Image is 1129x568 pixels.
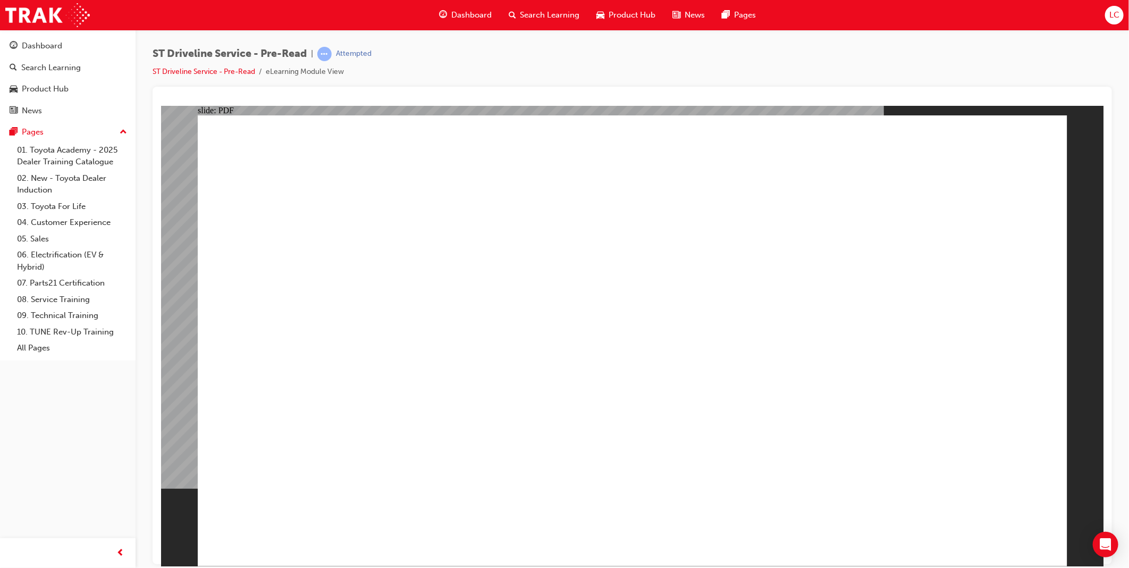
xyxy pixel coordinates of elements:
a: 02. New - Toyota Dealer Induction [13,170,131,198]
div: Open Intercom Messenger [1093,532,1118,557]
button: DashboardSearch LearningProduct HubNews [4,34,131,122]
a: All Pages [13,340,131,356]
span: Product Hub [609,9,656,21]
button: LC [1105,6,1124,24]
a: guage-iconDashboard [431,4,500,26]
span: News [685,9,705,21]
span: car-icon [10,85,18,94]
button: Pages [4,122,131,142]
span: search-icon [10,63,17,73]
span: | [311,48,313,60]
div: Search Learning [21,62,81,74]
span: up-icon [120,126,127,139]
a: 04. Customer Experience [13,214,131,231]
span: pages-icon [10,128,18,137]
a: 05. Sales [13,231,131,247]
div: Dashboard [22,40,62,52]
span: guage-icon [439,9,447,22]
a: search-iconSearch Learning [500,4,588,26]
a: 01. Toyota Academy - 2025 Dealer Training Catalogue [13,142,131,170]
span: Search Learning [520,9,580,21]
a: 06. Electrification (EV & Hybrid) [13,247,131,275]
span: ST Driveline Service - Pre-Read [153,48,307,60]
a: 08. Service Training [13,291,131,308]
div: Attempted [336,49,372,59]
a: 09. Technical Training [13,307,131,324]
a: ST Driveline Service - Pre-Read [153,67,255,76]
a: news-iconNews [664,4,714,26]
span: guage-icon [10,41,18,51]
span: learningRecordVerb_ATTEMPT-icon [317,47,332,61]
a: Dashboard [4,36,131,56]
span: car-icon [597,9,605,22]
span: prev-icon [117,547,125,560]
span: Pages [735,9,756,21]
span: news-icon [10,106,18,116]
a: car-iconProduct Hub [588,4,664,26]
span: news-icon [673,9,681,22]
a: 03. Toyota For Life [13,198,131,215]
div: Pages [22,126,44,138]
div: News [22,105,42,117]
a: 10. TUNE Rev-Up Training [13,324,131,340]
img: Trak [5,3,90,27]
a: News [4,101,131,121]
a: pages-iconPages [714,4,765,26]
span: search-icon [509,9,516,22]
span: Dashboard [451,9,492,21]
li: eLearning Module View [266,66,344,78]
span: LC [1109,9,1119,21]
a: 07. Parts21 Certification [13,275,131,291]
a: Product Hub [4,79,131,99]
a: Search Learning [4,58,131,78]
span: pages-icon [722,9,730,22]
div: Product Hub [22,83,69,95]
